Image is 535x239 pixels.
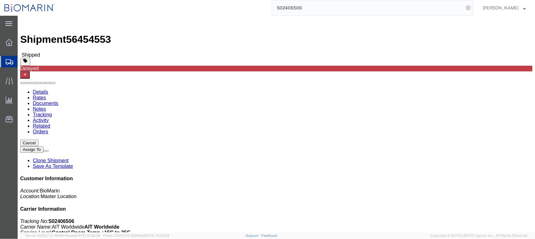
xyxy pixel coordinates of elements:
a: Feedback [261,234,277,237]
span: Server: 2025.17.0-1194904eeae [25,234,100,237]
input: Search for shipment number, reference number [272,0,464,15]
button: [PERSON_NAME] [482,4,526,12]
span: Carrie Lai [483,4,519,11]
a: Support [246,234,261,237]
span: [DATE] 10:23:34 [144,234,169,237]
span: Copyright © [DATE]-[DATE] Agistix Inc., All Rights Reserved [430,233,527,238]
img: logo [4,3,55,13]
span: Client: 2025.17.0-159f9de [103,234,169,237]
iframe: FS Legacy Container [18,16,535,232]
span: [DATE] 10:32:38 [75,234,100,237]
